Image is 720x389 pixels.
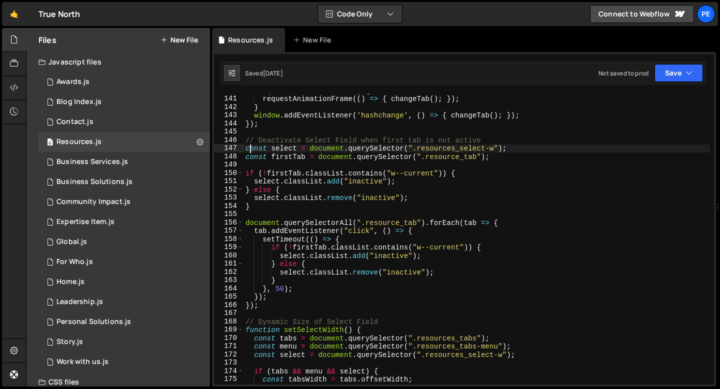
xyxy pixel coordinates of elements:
[56,177,132,186] div: Business Solutions.js
[214,152,243,161] div: 148
[214,235,243,243] div: 158
[56,117,93,126] div: Contact.js
[38,332,210,352] div: 15265/41470.js
[214,367,243,375] div: 174
[56,257,93,266] div: For Who.js
[214,193,243,202] div: 153
[214,177,243,185] div: 151
[38,192,210,212] div: 15265/41843.js
[697,5,715,23] a: Pe
[214,259,243,268] div: 161
[214,375,243,383] div: 175
[590,5,694,23] a: Connect to Webflow
[56,157,128,166] div: Business Services.js
[56,297,103,306] div: Leadership.js
[228,35,273,45] div: Resources.js
[56,137,101,146] div: Resources.js
[38,352,210,372] div: 15265/41878.js
[160,36,198,44] button: New File
[214,127,243,136] div: 145
[214,334,243,342] div: 170
[214,325,243,334] div: 169
[2,2,26,26] a: 🤙
[38,312,210,332] div: 15265/41190.js
[214,284,243,293] div: 164
[56,197,130,206] div: Community Impact.js
[56,97,101,106] div: Blog Index.js
[56,237,87,246] div: Global.js
[38,132,210,152] div: 15265/43574.js
[214,301,243,309] div: 166
[56,217,114,226] div: Expertise Item.js
[318,5,402,23] button: Code Only
[214,94,243,103] div: 141
[214,350,243,359] div: 172
[214,169,243,177] div: 150
[214,358,243,367] div: 173
[56,77,89,86] div: Awards.js
[38,172,210,192] div: 15265/41786.js
[26,52,210,72] div: Javascript files
[38,112,210,132] div: 15265/42978.js
[56,337,83,346] div: Story.js
[38,72,210,92] div: 15265/42961.js
[38,252,210,272] div: 15265/40950.js
[214,218,243,227] div: 156
[654,64,703,82] button: Save
[214,103,243,111] div: 142
[38,232,210,252] div: 15265/40084.js
[214,202,243,210] div: 154
[56,277,84,286] div: Home.js
[214,160,243,169] div: 149
[38,92,210,112] div: 15265/41334.js
[38,272,210,292] div: 15265/40175.js
[598,69,648,77] div: Not saved to prod
[214,309,243,317] div: 167
[214,342,243,350] div: 171
[214,276,243,284] div: 163
[245,69,283,77] div: Saved
[293,35,335,45] div: New File
[47,139,53,147] span: 0
[214,185,243,194] div: 152
[38,212,210,232] div: 15265/41621.js
[214,111,243,119] div: 143
[38,152,210,172] div: 15265/41855.js
[214,268,243,276] div: 162
[214,243,243,251] div: 159
[56,317,131,326] div: Personal Solutions.js
[214,144,243,152] div: 147
[38,8,80,20] div: True North
[214,136,243,144] div: 146
[263,69,283,77] div: [DATE]
[214,119,243,128] div: 144
[38,292,210,312] div: 15265/41431.js
[38,34,56,45] h2: Files
[214,210,243,218] div: 155
[214,251,243,260] div: 160
[214,317,243,326] div: 168
[214,292,243,301] div: 165
[214,226,243,235] div: 157
[56,357,108,366] div: Work with us.js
